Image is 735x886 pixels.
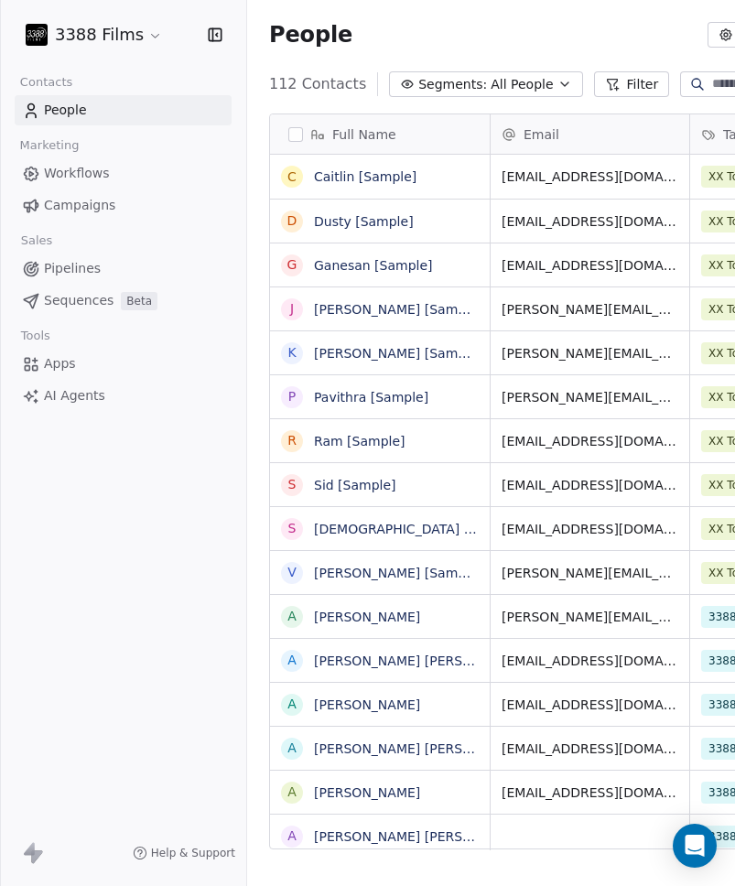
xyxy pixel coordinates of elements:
div: grid [270,155,491,850]
span: Tools [13,322,58,350]
span: [PERSON_NAME][EMAIL_ADDRESS][DOMAIN_NAME] [502,564,678,582]
span: [EMAIL_ADDRESS][DOMAIN_NAME] [502,432,678,450]
span: Pipelines [44,259,101,278]
a: Caitlin [Sample] [314,169,416,184]
span: Sequences [44,291,113,310]
a: [PERSON_NAME] [Sample] [314,566,482,580]
a: [PERSON_NAME] [314,697,420,712]
div: A [287,607,297,626]
a: [PERSON_NAME] [PERSON_NAME] [314,741,531,756]
a: Apps [15,349,232,379]
a: Workflows [15,158,232,189]
span: 112 Contacts [269,73,366,95]
div: J [290,299,294,319]
span: Contacts [12,69,81,96]
span: AI Agents [44,386,105,405]
span: Email [524,125,559,144]
span: Help & Support [151,846,235,860]
a: [PERSON_NAME] [PERSON_NAME] Tô [314,654,549,668]
span: 3388 Films [55,23,144,47]
a: [DEMOGRAPHIC_DATA] [Sample] [314,522,522,536]
div: Email [491,114,689,154]
a: Ganesan [Sample] [314,258,433,273]
span: All People [491,75,553,94]
div: C [287,167,297,187]
div: P [288,387,296,406]
a: Pipelines [15,254,232,284]
span: [PERSON_NAME][EMAIL_ADDRESS][DOMAIN_NAME] [502,608,678,626]
span: Full Name [332,125,396,144]
div: G [287,255,297,275]
img: 3388Films_Logo_White.jpg [26,24,48,46]
a: AI Agents [15,381,232,411]
div: Full Name [270,114,490,154]
div: a [287,827,297,846]
span: [EMAIL_ADDRESS][DOMAIN_NAME] [502,212,678,231]
div: S [288,475,297,494]
span: [PERSON_NAME][EMAIL_ADDRESS][DOMAIN_NAME] [502,388,678,406]
div: a [287,651,297,670]
a: Dusty [Sample] [314,214,414,229]
div: a [287,695,297,714]
span: [EMAIL_ADDRESS][DOMAIN_NAME] [502,520,678,538]
span: [EMAIL_ADDRESS][DOMAIN_NAME] [502,256,678,275]
a: SequencesBeta [15,286,232,316]
a: [PERSON_NAME] [Sample] [314,346,482,361]
span: People [269,21,352,49]
span: [EMAIL_ADDRESS][DOMAIN_NAME] [502,476,678,494]
span: Workflows [44,164,110,183]
a: [PERSON_NAME] [314,610,420,624]
div: Open Intercom Messenger [673,824,717,868]
a: Pavithra [Sample] [314,390,428,405]
a: [PERSON_NAME] [314,785,420,800]
span: Apps [44,354,76,373]
span: [EMAIL_ADDRESS][DOMAIN_NAME] [502,652,678,670]
div: S [288,519,297,538]
span: People [44,101,87,120]
a: Campaigns [15,190,232,221]
div: D [287,211,297,231]
span: Beta [121,292,157,310]
a: Ram [Sample] [314,434,405,448]
button: 3388 Films [22,19,167,50]
span: [EMAIL_ADDRESS][DOMAIN_NAME] [502,696,678,714]
span: [PERSON_NAME][EMAIL_ADDRESS][DOMAIN_NAME] [502,344,678,362]
div: a [287,739,297,758]
a: [PERSON_NAME] [PERSON_NAME] [314,829,531,844]
a: People [15,95,232,125]
span: Sales [13,227,60,254]
span: Campaigns [44,196,115,215]
span: Segments: [418,75,487,94]
button: Filter [594,71,670,97]
div: V [287,563,297,582]
span: [EMAIL_ADDRESS][DOMAIN_NAME] [502,783,678,802]
a: Sid [Sample] [314,478,396,492]
div: a [287,783,297,802]
span: [PERSON_NAME][EMAIL_ADDRESS][DOMAIN_NAME] [502,300,678,319]
span: Marketing [12,132,87,159]
a: Help & Support [133,846,235,860]
span: [EMAIL_ADDRESS][DOMAIN_NAME] [502,167,678,186]
a: [PERSON_NAME] [Sample] [314,302,482,317]
div: R [287,431,297,450]
span: [EMAIL_ADDRESS][DOMAIN_NAME] [502,740,678,758]
div: K [287,343,296,362]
